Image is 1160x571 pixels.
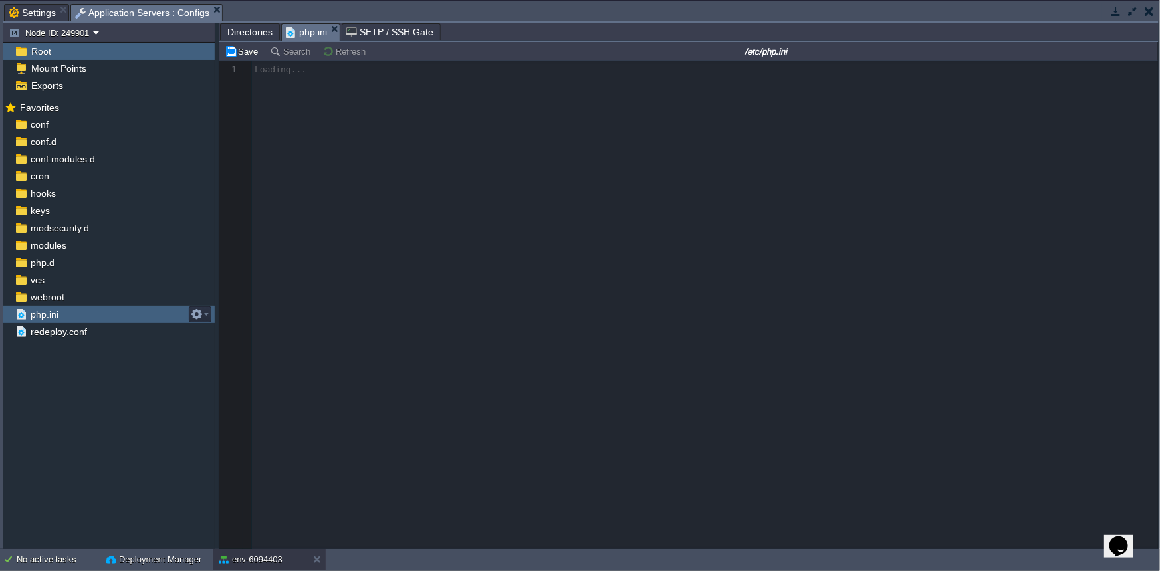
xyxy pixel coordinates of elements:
iframe: chat widget [1104,518,1147,558]
a: webroot [28,291,66,303]
a: php.ini [28,308,60,320]
a: conf.modules.d [28,153,97,165]
span: Settings [9,5,56,21]
a: conf.d [28,136,58,148]
a: vcs [28,274,47,286]
a: redeploy.conf [28,326,89,338]
span: Application Servers : Configs [75,5,209,21]
a: Favorites [17,102,61,113]
li: /etc/php.ini [281,23,340,40]
span: php.ini [286,24,327,41]
span: Favorites [17,102,61,114]
button: Refresh [322,45,370,57]
button: env-6094403 [219,553,283,566]
a: cron [28,170,51,182]
button: Node ID: 249901 [9,27,93,39]
a: Root [29,45,53,57]
button: Save [225,45,262,57]
div: No active tasks [17,549,100,570]
a: keys [28,205,52,217]
a: modules [28,239,68,251]
button: Search [270,45,314,57]
a: php.d [28,257,57,269]
a: Mount Points [29,62,88,74]
button: Deployment Manager [106,553,201,566]
span: SFTP / SSH Gate [346,24,433,40]
a: Exports [29,80,65,92]
a: hooks [28,187,58,199]
a: modsecurity.d [28,222,91,234]
span: Directories [227,24,273,40]
a: conf [28,118,51,130]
